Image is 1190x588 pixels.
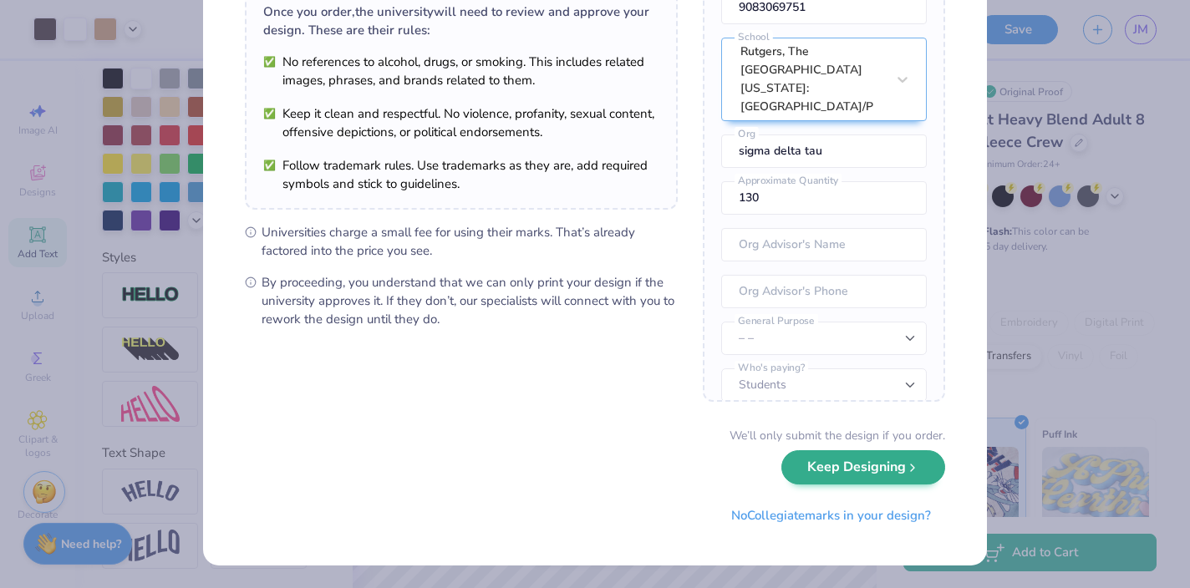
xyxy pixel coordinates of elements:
div: Rutgers, The [GEOGRAPHIC_DATA][US_STATE]: [GEOGRAPHIC_DATA]/P [740,43,886,116]
input: Org Advisor's Phone [721,275,927,308]
input: Org Advisor's Name [721,228,927,261]
li: Keep it clean and respectful. No violence, profanity, sexual content, offensive depictions, or po... [263,104,659,141]
button: NoCollegiatemarks in your design? [717,499,945,533]
span: Universities charge a small fee for using their marks. That’s already factored into the price you... [262,223,678,260]
input: Approximate Quantity [721,181,927,215]
li: Follow trademark rules. Use trademarks as they are, add required symbols and stick to guidelines. [263,156,659,193]
span: By proceeding, you understand that we can only print your design if the university approves it. I... [262,273,678,328]
div: We’ll only submit the design if you order. [730,427,945,444]
li: No references to alcohol, drugs, or smoking. This includes related images, phrases, and brands re... [263,53,659,89]
div: Once you order, the university will need to review and approve your design. These are their rules: [263,3,659,39]
button: Keep Designing [781,450,945,484]
input: Org [721,134,927,168]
